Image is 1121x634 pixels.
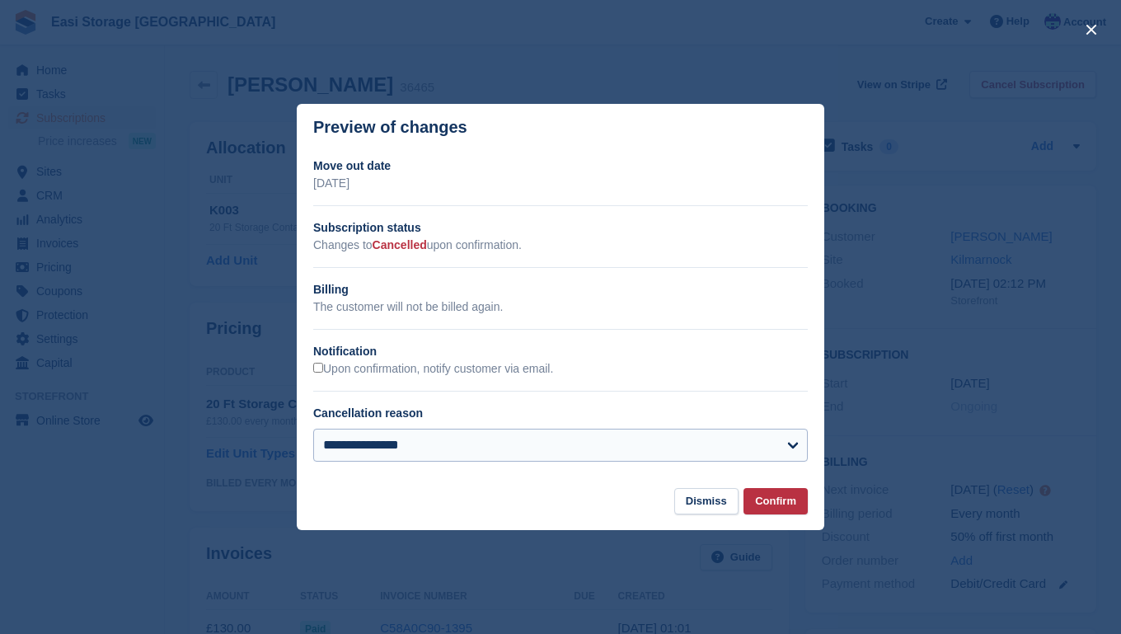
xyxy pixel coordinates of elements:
p: [DATE] [313,175,808,192]
p: Preview of changes [313,118,467,137]
label: Cancellation reason [313,406,423,420]
p: The customer will not be billed again. [313,298,808,316]
h2: Subscription status [313,219,808,237]
button: Dismiss [674,488,739,515]
button: Confirm [743,488,808,515]
h2: Billing [313,281,808,298]
h2: Notification [313,343,808,360]
p: Changes to upon confirmation. [313,237,808,254]
label: Upon confirmation, notify customer via email. [313,362,553,377]
input: Upon confirmation, notify customer via email. [313,363,323,373]
span: Cancelled [373,238,427,251]
button: close [1078,16,1105,43]
h2: Move out date [313,157,808,175]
